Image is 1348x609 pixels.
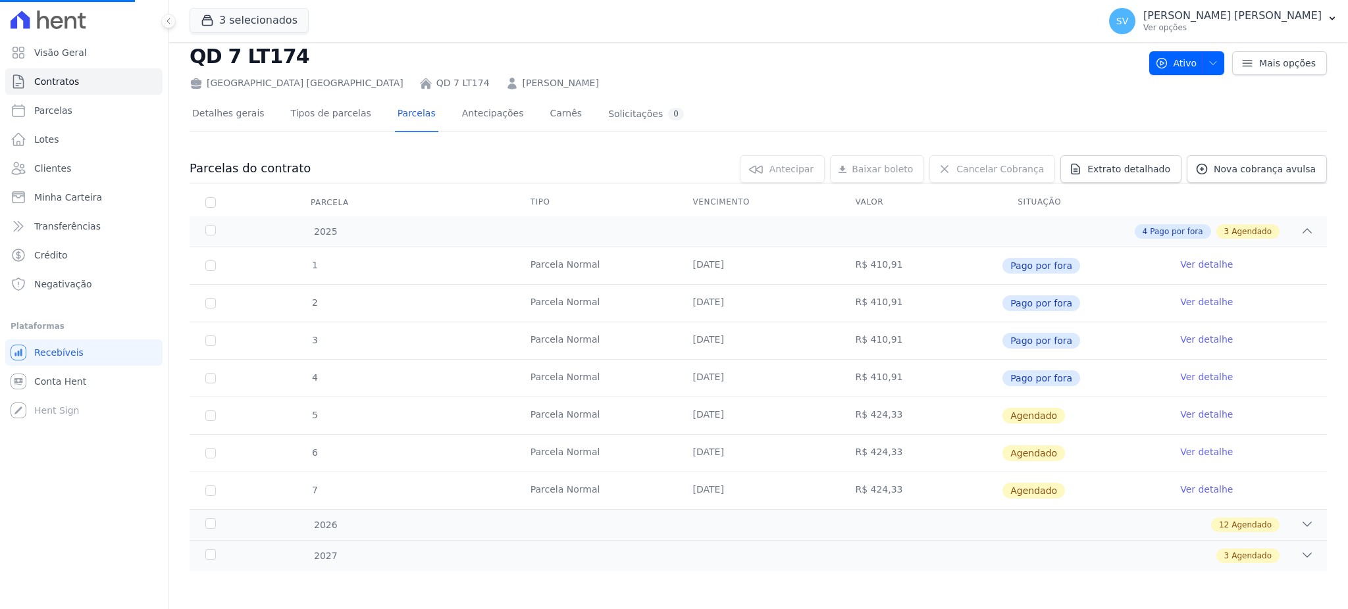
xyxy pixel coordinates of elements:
a: Solicitações0 [606,97,687,132]
span: 4 [1143,226,1148,237]
span: Mais opções [1259,57,1316,70]
span: 3 [1224,550,1230,562]
span: Pago por fora [1002,258,1080,274]
span: Ativo [1155,51,1197,75]
span: Crédito [34,249,68,262]
span: Transferências [34,220,101,233]
a: [PERSON_NAME] [523,76,599,90]
span: 7 [311,485,318,495]
span: Contratos [34,75,79,88]
a: Tipos de parcelas [288,97,374,132]
span: Agendado [1002,445,1065,461]
h3: Parcelas do contrato [190,160,311,176]
input: default [205,448,216,458]
span: 2025 [313,225,338,239]
p: Ver opções [1143,22,1322,33]
span: 3 [1224,226,1230,237]
td: R$ 410,91 [839,247,1002,284]
td: R$ 424,33 [839,397,1002,434]
input: default [205,410,216,421]
p: [PERSON_NAME] [PERSON_NAME] [1143,9,1322,22]
span: 6 [311,447,318,458]
td: R$ 410,91 [839,322,1002,359]
input: Só é possível selecionar pagamentos em aberto [205,298,216,308]
a: Carnês [547,97,584,132]
span: Agendado [1231,226,1272,237]
button: 3 selecionados [190,8,309,33]
td: [DATE] [677,360,840,397]
div: [GEOGRAPHIC_DATA] [GEOGRAPHIC_DATA] [190,76,403,90]
button: Ativo [1149,51,1225,75]
span: Pago por fora [1002,295,1080,311]
span: Conta Hent [34,375,86,388]
span: Lotes [34,133,59,146]
td: Parcela Normal [515,360,677,397]
td: [DATE] [677,285,840,322]
span: Negativação [34,278,92,291]
span: 2 [311,297,318,308]
input: default [205,485,216,496]
a: Contratos [5,68,163,95]
a: Ver detalhe [1180,483,1233,496]
div: 0 [668,108,684,120]
td: R$ 410,91 [839,285,1002,322]
td: Parcela Normal [515,247,677,284]
td: Parcela Normal [515,322,677,359]
td: [DATE] [677,435,840,472]
a: Minha Carteira [5,184,163,210]
span: Pago por fora [1002,370,1080,386]
span: Agendado [1002,408,1065,424]
a: Parcelas [5,97,163,124]
input: Só é possível selecionar pagamentos em aberto [205,335,216,346]
span: Pago por fora [1150,226,1203,237]
input: Só é possível selecionar pagamentos em aberto [205,260,216,271]
a: Ver detalhe [1180,408,1233,421]
a: Conta Hent [5,368,163,395]
span: Visão Geral [34,46,87,59]
a: Detalhes gerais [190,97,267,132]
td: Parcela Normal [515,472,677,509]
a: Nova cobrança avulsa [1187,155,1327,183]
a: Extrato detalhado [1060,155,1181,183]
a: QD 7 LT174 [436,76,490,90]
th: Tipo [515,189,677,216]
a: Antecipações [459,97,527,132]
a: Ver detalhe [1180,445,1233,458]
td: R$ 424,33 [839,435,1002,472]
a: Crédito [5,242,163,268]
td: [DATE] [677,397,840,434]
span: 4 [311,372,318,383]
h2: QD 7 LT174 [190,41,1139,71]
span: Agendado [1231,519,1272,531]
span: Agendado [1231,550,1272,562]
span: 1 [311,260,318,270]
span: 2027 [313,549,338,563]
span: Recebíveis [34,346,84,359]
a: Clientes [5,155,163,182]
span: 5 [311,410,318,420]
span: 3 [311,335,318,345]
a: Lotes [5,126,163,153]
a: Negativação [5,271,163,297]
td: Parcela Normal [515,285,677,322]
td: R$ 424,33 [839,472,1002,509]
a: Recebíveis [5,339,163,366]
span: 2026 [313,518,338,532]
a: Transferências [5,213,163,239]
th: Situação [1002,189,1164,216]
input: Só é possível selecionar pagamentos em aberto [205,373,216,383]
div: Parcela [295,189,365,216]
td: Parcela Normal [515,397,677,434]
td: [DATE] [677,472,840,509]
a: Ver detalhe [1180,258,1233,271]
a: Visão Geral [5,39,163,66]
a: Mais opções [1232,51,1327,75]
span: Clientes [34,162,71,175]
span: Parcelas [34,104,72,117]
a: Ver detalhe [1180,333,1233,346]
td: Parcela Normal [515,435,677,472]
a: Parcelas [395,97,438,132]
span: Pago por fora [1002,333,1080,349]
th: Valor [839,189,1002,216]
span: 12 [1219,519,1229,531]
